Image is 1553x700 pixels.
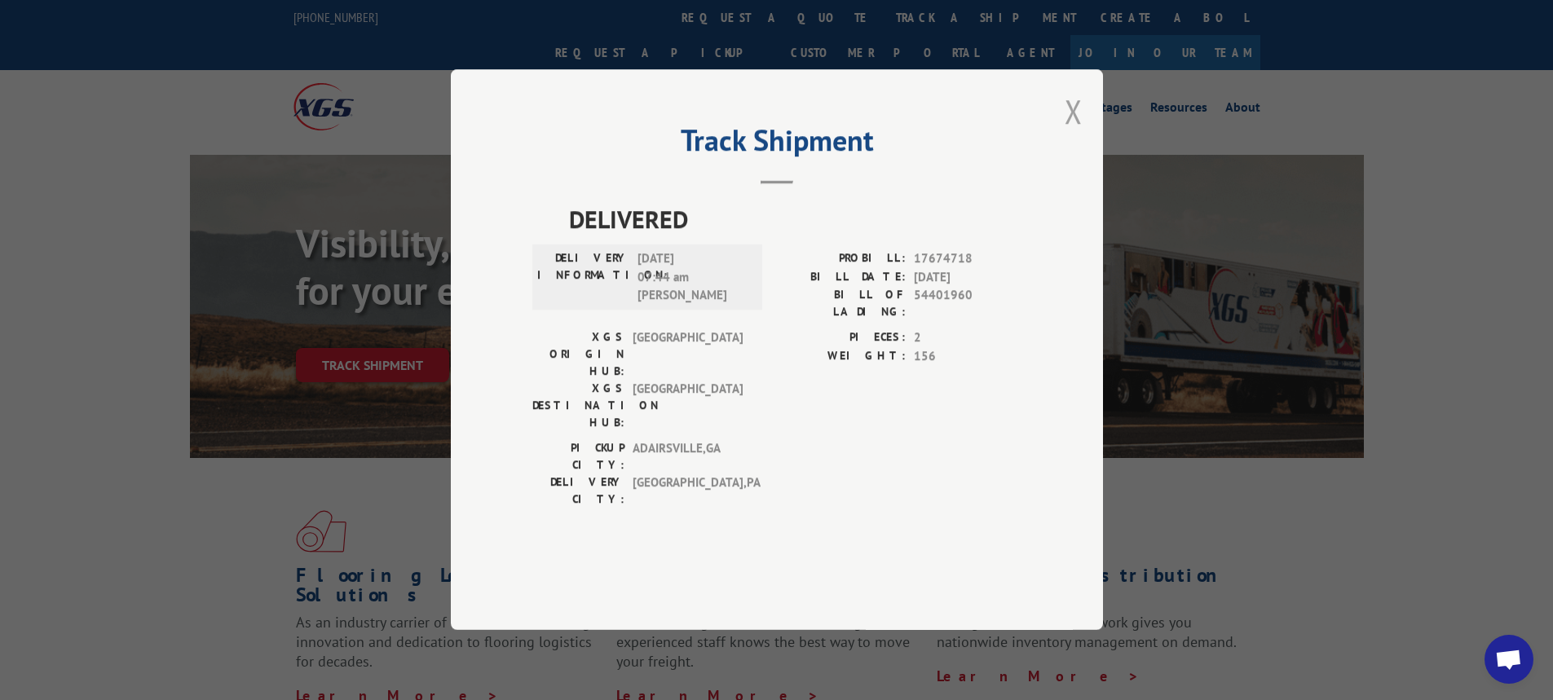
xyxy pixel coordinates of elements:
[777,250,906,269] label: PROBILL:
[777,268,906,287] label: BILL DATE:
[1065,90,1083,133] button: Close modal
[777,329,906,348] label: PIECES:
[633,440,743,474] span: ADAIRSVILLE , GA
[532,440,624,474] label: PICKUP CITY:
[532,329,624,381] label: XGS ORIGIN HUB:
[532,474,624,508] label: DELIVERY CITY:
[633,474,743,508] span: [GEOGRAPHIC_DATA] , PA
[633,381,743,432] span: [GEOGRAPHIC_DATA]
[914,268,1021,287] span: [DATE]
[532,129,1021,160] h2: Track Shipment
[777,347,906,366] label: WEIGHT:
[914,329,1021,348] span: 2
[777,287,906,321] label: BILL OF LADING:
[1485,635,1533,684] div: Open chat
[638,250,748,306] span: [DATE] 07:44 am [PERSON_NAME]
[633,329,743,381] span: [GEOGRAPHIC_DATA]
[532,381,624,432] label: XGS DESTINATION HUB:
[914,287,1021,321] span: 54401960
[914,347,1021,366] span: 156
[569,201,1021,238] span: DELIVERED
[537,250,629,306] label: DELIVERY INFORMATION:
[914,250,1021,269] span: 17674718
